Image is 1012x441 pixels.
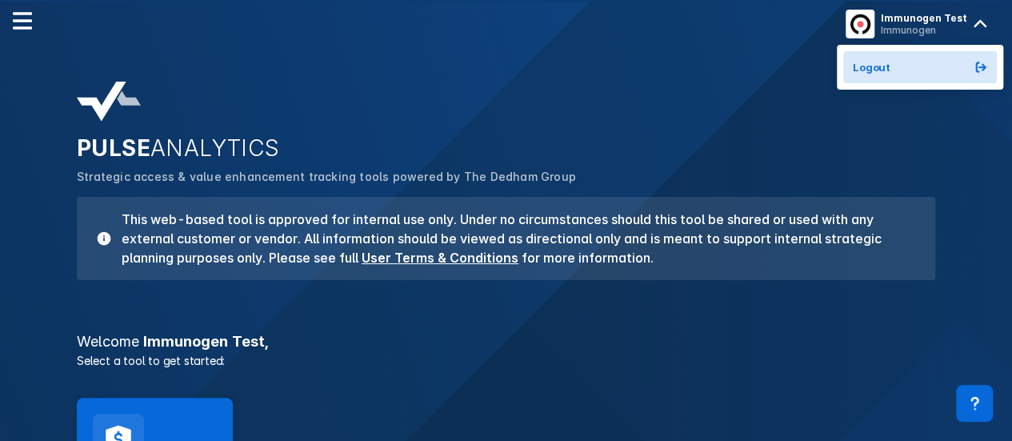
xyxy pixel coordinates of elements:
[67,352,945,369] p: Select a tool to get started:
[956,385,993,422] div: Contact Support
[77,82,141,122] img: pulse-analytics-logo
[77,333,139,350] span: Welcome
[881,12,967,24] div: Immunogen Test
[77,168,935,186] p: Strategic access & value enhancement tracking tools powered by The Dedham Group
[77,134,935,162] h2: PULSE
[150,134,280,162] span: ANALYTICS
[843,51,997,83] button: Logout
[849,13,871,35] img: menu button
[13,11,32,30] img: menu--horizontal.svg
[881,24,967,36] div: Immunogen
[853,61,890,74] span: Logout
[112,210,916,267] h3: This web-based tool is approved for internal use only. Under no circumstances should this tool be...
[67,335,945,349] h3: Immunogen Test ,
[362,250,518,266] a: User Terms & Conditions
